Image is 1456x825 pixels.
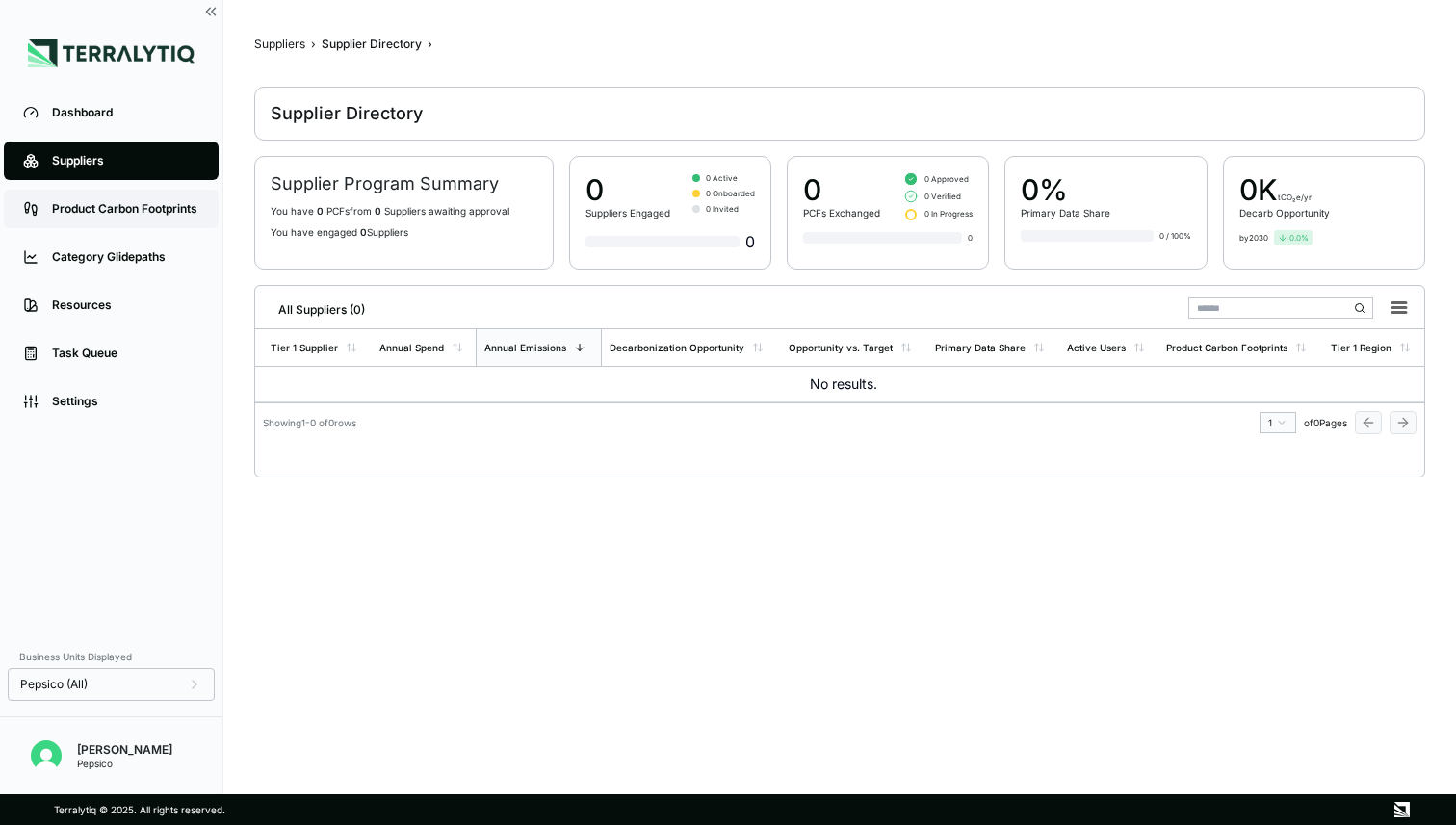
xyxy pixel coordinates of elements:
[77,742,172,758] div: [PERSON_NAME]
[968,232,973,244] div: 0
[52,201,199,217] div: Product Carbon Footprints
[271,342,338,353] div: Tier 1 Supplier
[254,37,305,52] div: Suppliers
[31,740,62,771] img: Nitin Shetty
[924,208,973,219] span: 0 In Progress
[20,677,88,692] span: Pepsico (All)
[23,733,69,779] button: Open user button
[428,37,432,52] span: ›
[52,153,199,168] div: Suppliers
[1021,172,1110,207] div: 0%
[52,297,199,313] div: Resources
[52,249,199,265] div: Category Glidepaths
[1021,207,1110,219] div: Primary Data Share
[271,205,537,217] p: You have PCF s from Supplier s awaiting approval
[77,758,172,769] div: Pepsico
[271,172,537,195] h2: Supplier Program Summary
[360,226,367,238] span: 0
[1331,342,1391,353] div: Tier 1 Region
[1166,342,1287,353] div: Product Carbon Footprints
[271,226,537,238] p: You have engaged Suppliers
[375,205,381,217] span: 0
[803,207,880,219] div: PCFs Exchanged
[8,645,215,668] div: Business Units Displayed
[1289,232,1309,244] span: 0.0 %
[924,173,969,185] span: 0 Approved
[322,37,422,52] div: Supplier Directory
[52,346,199,361] div: Task Queue
[1239,232,1268,244] div: by 2030
[52,394,199,409] div: Settings
[585,172,670,207] div: 0
[803,172,880,207] div: 0
[924,191,961,202] span: 0 Verified
[706,188,755,199] span: 0 Onboarded
[1304,417,1347,428] span: of 0 Pages
[317,205,324,217] span: 0
[28,39,195,67] img: Logo
[789,342,893,353] div: Opportunity vs. Target
[263,295,365,318] div: All Suppliers (0)
[484,342,566,353] div: Annual Emissions
[379,342,444,353] div: Annual Spend
[263,417,356,428] div: Showing 1 - 0 of 0 rows
[610,342,744,353] div: Decarbonization Opportunity
[585,207,670,219] div: Suppliers Engaged
[1239,172,1330,207] div: 0 K
[706,203,739,215] span: 0 Invited
[1268,417,1287,428] div: 1
[1067,342,1126,353] div: Active Users
[255,367,1424,402] td: No results.
[1278,193,1312,202] span: tCO₂e/yr
[271,102,423,125] div: Supplier Directory
[1159,230,1191,242] div: 0 / 100%
[311,37,316,52] span: ›
[52,105,199,120] div: Dashboard
[1239,207,1330,219] div: Decarb Opportunity
[935,342,1026,353] div: Primary Data Share
[1260,412,1296,433] button: 1
[706,172,738,184] span: 0 Active
[585,230,755,253] div: 0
